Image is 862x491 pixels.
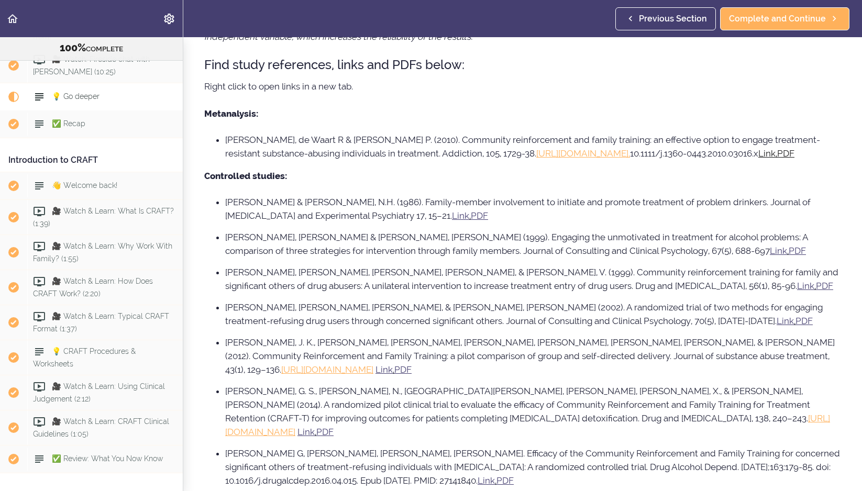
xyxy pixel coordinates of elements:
span: 👋 Welcome back! [52,181,117,189]
span: Previous Section [639,13,707,25]
span: ✅ Recap [52,119,85,128]
span: 💡 CRAFT Procedures & Worksheets [33,347,136,367]
u: , [315,427,316,437]
span: 🎥 Watch & Learn: Why Work With Family? (1:55) [33,242,172,262]
strong: Controlled studies: [204,171,287,181]
span: 🎥 Watch & Learn: Typical CRAFT Format (1:37) [33,312,169,332]
u: , [495,475,496,486]
a: [URL][DOMAIN_NAME], [536,148,630,159]
svg: Settings Menu [163,13,175,25]
u: , [469,210,471,221]
span: 🎥 Watch: Fireside chat with [PERSON_NAME] (10:25) [33,55,150,75]
a: PDF [795,316,813,326]
h3: Find study references, links and PDFs below: [204,56,841,73]
span: 🎥 Watch & Learn: CRAFT Clinical Guidelines (1:05) [33,417,169,438]
a: Link [297,427,315,437]
a: PDF [394,364,412,375]
a: Previous Section [615,7,716,30]
a: PDF [496,475,514,486]
span: 🎥 Watch & Learn: How Does CRAFT Work? (2:20) [33,277,153,297]
a: [URL][DOMAIN_NAME] [281,364,373,375]
li: [PERSON_NAME], [PERSON_NAME], [PERSON_NAME], [PERSON_NAME], & [PERSON_NAME], V. (1999). Community... [225,265,841,293]
li: [PERSON_NAME], [PERSON_NAME], [PERSON_NAME], & [PERSON_NAME], [PERSON_NAME] (2002). A randomized ... [225,300,841,328]
u: , [814,281,816,291]
a: Complete and Continue [720,7,849,30]
a: PDF [777,148,794,159]
u: , [787,246,789,256]
span: ✅ Review: What You Now Know [52,454,163,463]
li: [PERSON_NAME], G. S., [PERSON_NAME], N., [GEOGRAPHIC_DATA][PERSON_NAME], [PERSON_NAME], [PERSON_N... [225,384,841,439]
span: 💡 Go deeper [52,92,100,101]
span: 🎥 Watch & Learn: What Is CRAFT? (1:39) [33,207,174,227]
a: Link [797,281,814,291]
strong: Metanalysis: [204,108,258,119]
a: Link [758,148,776,159]
li: [PERSON_NAME], J. K., [PERSON_NAME], [PERSON_NAME], [PERSON_NAME], [PERSON_NAME], [PERSON_NAME], ... [225,336,841,376]
li: [PERSON_NAME], de Waart R & [PERSON_NAME] P. (2010). Community reinforcement and family training:... [225,133,841,160]
em: Note: A controlled clinical trial is a study that includes a comparison (control) group and is de... [204,16,811,42]
a: PDF [316,427,334,437]
svg: Back to course curriculum [6,13,19,25]
p: Right click to open links in a new tab. [204,79,841,94]
li: [PERSON_NAME] G, [PERSON_NAME], [PERSON_NAME], [PERSON_NAME]. Efficacy of the Community Reinforce... [225,447,841,487]
li: [PERSON_NAME] & [PERSON_NAME], N.H. (1986). Family-member involvement to initiate and promote tre... [225,195,841,222]
a: Link [777,316,794,326]
u: , [776,148,777,159]
span: Complete and Continue [729,13,826,25]
a: Link [452,210,469,221]
span: 100% [60,41,86,54]
a: Link [770,246,787,256]
u: , [794,316,795,326]
span: 🎥 Watch & Learn: Using Clinical Judgement (2:12) [33,382,165,403]
a: Link [375,364,393,375]
a: PDF [816,281,833,291]
div: COMPLETE [13,41,170,55]
li: [PERSON_NAME], [PERSON_NAME] & [PERSON_NAME], [PERSON_NAME] (1999). Engaging the unmotivated in t... [225,230,841,258]
a: [URL][DOMAIN_NAME] [225,413,830,437]
a: Link [478,475,495,486]
u: , [393,364,394,375]
a: PDF [471,210,488,221]
a: PDF [789,246,806,256]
